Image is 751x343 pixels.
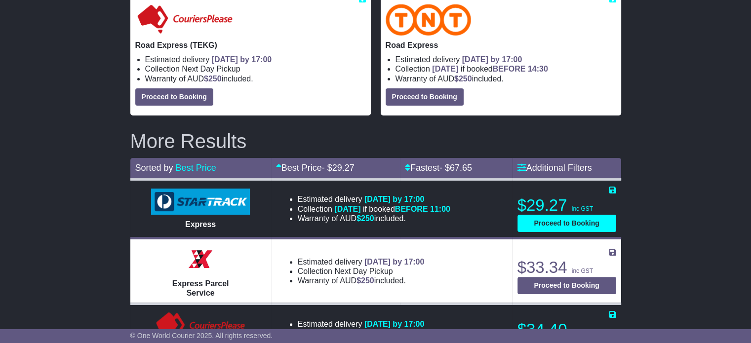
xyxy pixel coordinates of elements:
[364,195,425,203] span: [DATE] by 17:00
[517,320,616,340] p: $34.40
[135,40,366,50] p: Road Express (TEKG)
[517,215,616,232] button: Proceed to Booking
[298,319,425,329] li: Estimated delivery
[130,332,273,340] span: © One World Courier 2025. All rights reserved.
[334,205,360,213] span: [DATE]
[182,65,240,73] span: Next Day Pickup
[356,276,374,285] span: $
[459,75,472,83] span: 250
[395,205,428,213] span: BEFORE
[454,75,472,83] span: $
[517,258,616,277] p: $33.34
[298,329,425,338] li: Collection
[298,267,425,276] li: Collection
[439,163,472,173] span: - $
[298,257,425,267] li: Estimated delivery
[450,163,472,173] span: 67.65
[332,163,355,173] span: 29.27
[135,88,213,106] button: Proceed to Booking
[145,55,366,64] li: Estimated delivery
[208,75,222,83] span: 250
[276,163,355,173] a: Best Price- $29.27
[493,65,526,73] span: BEFORE
[135,163,173,173] span: Sorted by
[334,267,393,275] span: Next Day Pickup
[361,214,374,223] span: 250
[176,163,216,173] a: Best Price
[572,205,593,212] span: inc GST
[432,65,458,73] span: [DATE]
[386,88,464,106] button: Proceed to Booking
[186,244,215,274] img: Border Express: Express Parcel Service
[172,279,229,297] span: Express Parcel Service
[572,267,593,274] span: inc GST
[517,195,616,215] p: $29.27
[517,277,616,294] button: Proceed to Booking
[517,163,592,173] a: Additional Filters
[204,75,222,83] span: $
[185,220,216,229] span: Express
[322,163,355,173] span: - $
[386,40,616,50] p: Road Express
[395,74,616,83] li: Warranty of AUD included.
[430,205,450,213] span: 11:00
[361,276,374,285] span: 250
[130,130,621,152] h2: More Results
[386,4,472,36] img: TNT Domestic: Road Express
[528,65,548,73] span: 14:30
[298,194,450,204] li: Estimated delivery
[298,276,425,285] li: Warranty of AUD included.
[364,320,425,328] span: [DATE] by 17:00
[151,189,250,215] img: StarTrack: Express
[364,258,425,266] span: [DATE] by 17:00
[145,64,366,74] li: Collection
[432,65,548,73] span: if booked
[298,204,450,214] li: Collection
[334,205,450,213] span: if booked
[212,55,272,64] span: [DATE] by 17:00
[405,163,472,173] a: Fastest- $67.65
[145,74,366,83] li: Warranty of AUD included.
[154,311,247,341] img: CouriersPlease: Road Express (L55)
[356,214,374,223] span: $
[395,64,616,74] li: Collection
[298,214,450,223] li: Warranty of AUD included.
[395,55,616,64] li: Estimated delivery
[135,4,235,36] img: CouriersPlease: Road Express (TEKG)
[462,55,522,64] span: [DATE] by 17:00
